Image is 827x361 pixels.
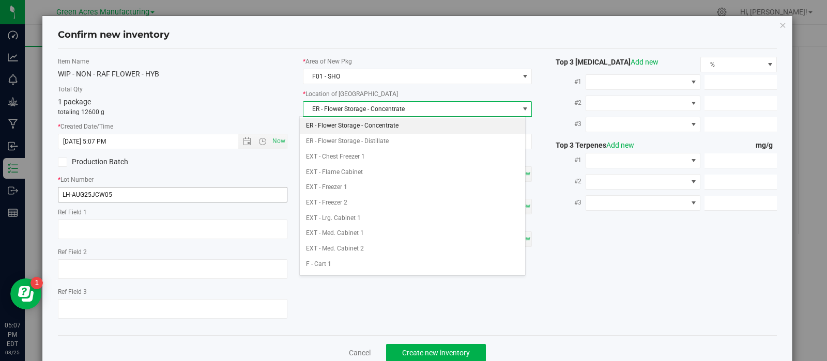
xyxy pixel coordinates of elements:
li: EXT - Freezer 2 [300,195,525,211]
span: F01 - SHO [303,69,519,84]
label: #3 [547,115,586,133]
span: ER - Flower Storage - Concentrate [303,102,519,116]
li: EXT - Med. Cabinet 1 [300,226,525,241]
span: Top 3 [MEDICAL_DATA] [547,58,658,66]
li: GM - Raw Material Storage [300,272,525,288]
label: Total Qty [58,85,287,94]
a: Add new [631,58,658,66]
li: F - Cart 1 [300,257,525,272]
span: Set Current date [270,134,287,149]
li: EXT - Med. Cabinet 2 [300,241,525,257]
label: Ref Field 2 [58,247,287,257]
span: % [701,57,763,72]
label: Production Batch [58,156,165,167]
li: EXT - Flame Cabinet [300,165,525,180]
li: EXT - Freezer 1 [300,180,525,195]
label: Lot Number [58,175,287,184]
label: #3 [547,193,586,212]
span: Open the time view [253,137,271,146]
a: Cancel [349,348,371,358]
label: Item Name [58,57,287,66]
div: WIP - NON - RAF FLOWER - HYB [58,69,287,80]
label: Area of New Pkg [303,57,532,66]
a: Add new [606,141,634,149]
label: Created Date/Time [58,122,287,131]
li: EXT - Chest Freezer 1 [300,149,525,165]
label: Ref Field 3 [58,287,287,296]
p: totaling 12600 g [58,107,287,117]
span: Open the date view [238,137,256,146]
span: Top 3 Terpenes [547,141,634,149]
li: ER - Flower Storage - Concentrate [300,118,525,134]
label: #1 [547,151,586,169]
label: Ref Field 1 [58,208,287,217]
label: Location of [GEOGRAPHIC_DATA] [303,89,532,99]
h4: Confirm new inventory [58,28,170,42]
li: ER - Flower Storage - Distillate [300,134,525,149]
li: EXT - Lrg. Cabinet 1 [300,211,525,226]
iframe: Resource center unread badge [30,277,43,289]
label: #1 [547,72,586,91]
span: 1 package [58,98,91,106]
span: select [518,102,531,116]
label: #2 [547,93,586,112]
iframe: Resource center [10,278,41,309]
span: mg/g [756,141,777,149]
label: #2 [547,172,586,191]
span: Create new inventory [402,349,470,357]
